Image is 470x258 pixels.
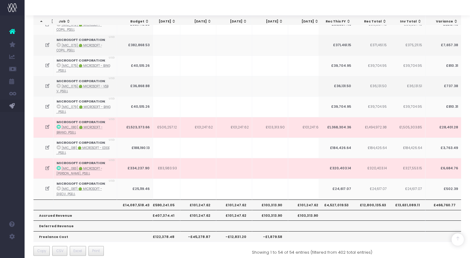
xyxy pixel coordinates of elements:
[33,210,153,220] th: Accrued Revenue
[425,35,461,55] td: £7,657.38
[425,96,461,117] td: £810.31
[73,248,82,254] span: Excel
[144,117,180,138] td: £506,257.12
[57,120,105,124] strong: MICROSOFT CORPORATION
[144,200,180,210] th: £590,241.05
[109,76,115,81] span: USD
[318,158,354,179] td: £320,403.14
[185,19,212,24] div: [DATE]
[354,35,390,55] td: £371,461.15
[117,179,153,199] td: £25,119.46
[37,248,46,254] span: Copy
[109,158,115,163] span: USD
[53,158,117,179] td: :
[88,246,104,256] button: Print
[287,16,322,27] th: Jan 26: activate to sort column ascending
[389,55,425,76] td: £39,704.95
[425,179,461,199] td: £502.39
[117,16,153,27] th: Budget: activate to sort column ascending
[53,96,117,117] td: :
[354,158,390,179] td: £320,403.14
[59,19,115,24] div: Job
[53,16,119,27] th: Job: activate to sort column ascending
[53,76,117,97] td: :
[318,76,354,97] td: £36,131.50
[117,96,153,117] td: £40,515.26
[216,210,252,220] th: £101,247.62
[180,200,216,210] th: £101,247.62
[425,76,461,97] td: £737.38
[180,210,216,220] th: £101,247.62
[354,117,390,138] td: £1,494,972.38
[256,19,283,24] div: [DATE]
[324,19,351,24] div: Rec This FY
[389,76,425,97] td: £36,131.51
[221,19,247,24] div: [DATE]
[425,138,461,158] td: £3,763.49
[117,138,153,158] td: £188,190.13
[57,99,105,104] strong: MICROSOFT CORPORATION
[56,248,64,254] span: CSV
[52,246,67,256] button: CSV
[33,16,52,27] th: : activate to sort column descending
[360,19,386,24] div: Rec Total
[33,231,153,242] th: Freelance Cost
[57,58,105,63] strong: MICROSOFT CORPORATION
[318,96,354,117] td: £39,704.95
[251,16,286,27] th: Dec 25: activate to sort column ascending
[57,161,105,165] strong: MICROSOFT CORPORATION
[57,181,105,186] strong: MICROSOFT CORPORATION
[318,179,354,199] td: £24,617.07
[57,140,105,145] strong: MICROSOFT CORPORATION
[92,248,100,254] span: Print
[149,19,176,24] div: [DATE]
[117,117,153,138] td: £1,523,373.66
[354,200,390,210] th: £12,800,135.63
[354,76,390,97] td: £36,131.50
[57,64,110,73] abbr: [MIC_075] 🟢 Microsoft - Bing Creator Sizzle - Brand - Upsell
[144,210,180,220] th: £407,374.41
[57,187,102,196] abbr: [MIC_087] 🟢 Microsoft - Executive Communications - Brand - Upsell
[425,117,461,138] td: £28,401.28
[395,19,422,24] div: Inv Total
[252,246,372,256] div: Showing 1 to 54 of 54 entries (filtered from 402 total entries)
[216,200,252,210] th: £101,247.62
[389,35,425,55] td: £375,211.15
[180,231,216,242] th: -£45,278.87
[109,56,115,60] span: USD
[216,231,252,242] th: -£12,831.20
[431,19,458,24] div: Variance
[57,167,102,175] abbr: [MIC_083] 🟢 Microsoft - Rolling Thunder Approaches & Sizzles - Brand - Upsell
[109,97,115,101] span: USD
[8,246,17,255] img: images/default_profile_image.png
[389,117,425,138] td: £1,505,303.85
[252,117,288,138] td: £103,313.90
[288,200,324,210] th: £101,247.62
[288,210,324,220] th: £103,313.90
[57,79,105,83] strong: MICROSOFT CORPORATION
[33,220,153,231] th: Deferred Revenue
[117,55,153,76] td: £40,515.26
[425,16,461,27] th: Variance: activate to sort column ascending
[117,76,153,97] td: £36,868.88
[117,35,153,55] td: £382,868.53
[354,138,390,158] td: £184,426.64
[180,117,216,138] td: £101,247.62
[252,231,288,242] th: -£1,879.58
[425,55,461,76] td: £810.31
[53,35,117,55] td: :
[318,200,354,210] th: £4,527,019.53
[179,16,215,27] th: Oct 25: activate to sort column ascending
[389,179,425,199] td: £24,617.07
[57,146,110,155] abbr: [MIC_081] 🟢 Microsoft - Edge Copilot Mode Sizzle - Brand - Upsell
[53,55,117,76] td: :
[109,35,115,39] span: USD
[389,138,425,158] td: £184,426.64
[318,55,354,76] td: £39,704.95
[70,246,86,256] button: Excel
[354,55,390,76] td: £39,704.95
[318,35,354,55] td: £371,461.15
[57,43,102,52] abbr: [MIC_073] 🟢 Microsoft - Copilot Sizzles (Rolling Thunder) - Brand - Upsell
[318,138,354,158] td: £184,426.64
[389,158,425,179] td: £327,553.15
